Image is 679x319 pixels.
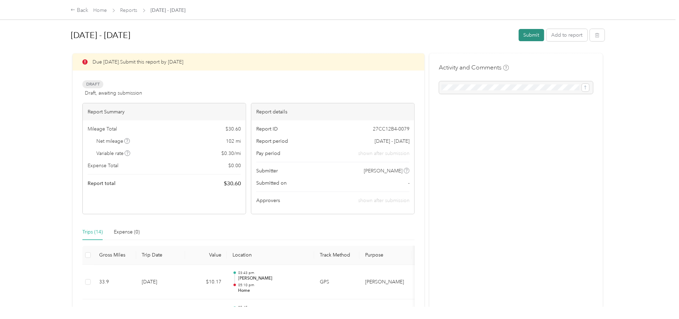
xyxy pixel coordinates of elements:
[547,29,588,41] button: Add to report
[94,246,136,265] th: Gross Miles
[85,89,142,97] span: Draft, awaiting submission
[360,246,412,265] th: Purpose
[96,138,130,145] span: Net mileage
[120,7,138,13] a: Reports
[256,167,278,175] span: Submitter
[228,162,241,169] span: $ 0.00
[640,280,679,319] iframe: Everlance-gr Chat Button Frame
[185,246,227,265] th: Value
[96,150,131,157] span: Variable rate
[82,80,103,88] span: Draft
[88,125,117,133] span: Mileage Total
[408,179,409,187] span: -
[364,167,403,175] span: [PERSON_NAME]
[185,265,227,300] td: $10.17
[375,138,409,145] span: [DATE] - [DATE]
[226,125,241,133] span: $ 30.60
[238,305,309,310] p: 05:45 am
[373,125,409,133] span: 27CC12B4-0079
[314,265,360,300] td: GPS
[94,7,107,13] a: Home
[256,197,280,204] span: Approvers
[256,138,288,145] span: Report period
[439,63,509,72] h4: Activity and Comments
[358,198,409,203] span: shown after submission
[94,265,136,300] td: 33.9
[360,265,412,300] td: Acosta
[256,150,280,157] span: Pay period
[238,270,309,275] p: 03:43 pm
[519,29,544,41] button: Submit
[256,125,278,133] span: Report ID
[226,138,241,145] span: 102 mi
[238,283,309,288] p: 05:10 pm
[88,162,118,169] span: Expense Total
[238,288,309,294] p: Home
[151,7,186,14] span: [DATE] - [DATE]
[71,6,89,15] div: Back
[251,103,414,120] div: Report details
[358,150,409,157] span: shown after submission
[256,179,287,187] span: Submitted on
[136,246,185,265] th: Trip Date
[88,180,116,187] span: Report total
[136,265,185,300] td: [DATE]
[73,53,425,71] div: Due [DATE]. Submit this report by [DATE]
[314,246,360,265] th: Track Method
[412,246,438,265] th: Notes
[224,179,241,188] span: $ 30.60
[238,275,309,282] p: [PERSON_NAME]
[221,150,241,157] span: $ 0.30 / mi
[71,27,514,44] h1: Sep 16 - 30, 2025
[83,103,246,120] div: Report Summary
[227,246,314,265] th: Location
[82,228,103,236] div: Trips (14)
[114,228,140,236] div: Expense (0)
